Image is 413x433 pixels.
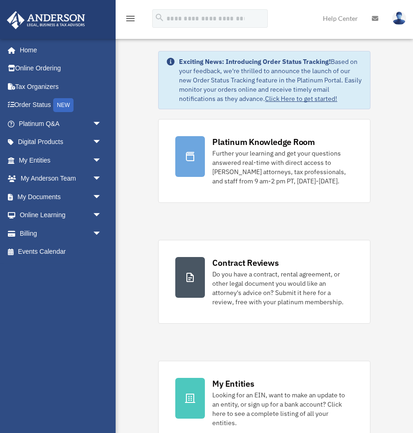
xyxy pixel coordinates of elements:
[6,41,111,59] a: Home
[92,114,111,133] span: arrow_drop_down
[92,133,111,152] span: arrow_drop_down
[6,77,116,96] a: Tax Organizers
[125,16,136,24] a: menu
[154,13,165,23] i: search
[6,224,116,243] a: Billingarrow_drop_down
[179,57,362,103] div: Based on your feedback, we're thrilled to announce the launch of our new Order Status Tracking fe...
[92,169,111,188] span: arrow_drop_down
[6,206,116,225] a: Online Learningarrow_drop_down
[212,149,353,186] div: Further your learning and get your questions answered real-time with direct access to [PERSON_NAM...
[6,59,116,78] a: Online Ordering
[6,151,116,169] a: My Entitiesarrow_drop_down
[92,206,111,225] span: arrow_drop_down
[392,12,406,25] img: User Pic
[6,169,116,188] a: My Anderson Teamarrow_drop_down
[212,136,315,148] div: Platinum Knowledge Room
[179,57,331,66] strong: Exciting News: Introducing Order Status Tracking!
[6,96,116,115] a: Order StatusNEW
[158,119,370,203] a: Platinum Knowledge Room Further your learning and get your questions answered real-time with dire...
[6,114,116,133] a: Platinum Q&Aarrow_drop_down
[212,270,353,307] div: Do you have a contract, rental agreement, or other legal document you would like an attorney's ad...
[6,188,116,206] a: My Documentsarrow_drop_down
[158,240,370,324] a: Contract Reviews Do you have a contract, rental agreement, or other legal document you would like...
[53,98,74,112] div: NEW
[4,11,88,29] img: Anderson Advisors Platinum Portal
[92,188,111,207] span: arrow_drop_down
[212,378,254,389] div: My Entities
[212,257,278,269] div: Contract Reviews
[265,94,337,103] a: Click Here to get started!
[92,224,111,243] span: arrow_drop_down
[212,390,353,427] div: Looking for an EIN, want to make an update to an entity, or sign up for a bank account? Click her...
[6,243,116,261] a: Events Calendar
[6,133,116,151] a: Digital Productsarrow_drop_down
[125,13,136,24] i: menu
[92,151,111,170] span: arrow_drop_down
